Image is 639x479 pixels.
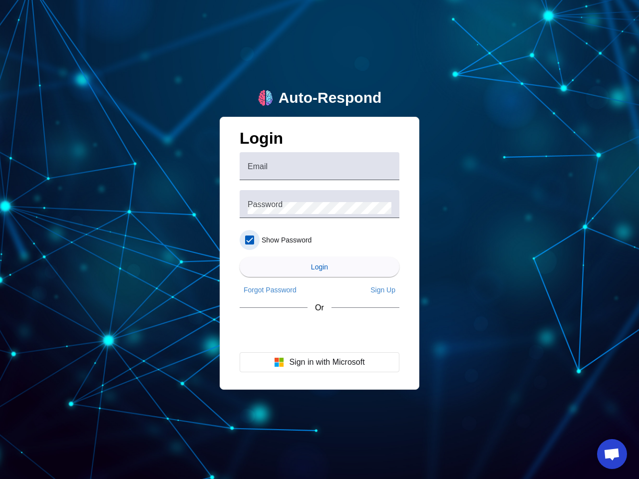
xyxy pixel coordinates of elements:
mat-label: Password [248,200,283,209]
span: Sign Up [370,286,395,294]
label: Show Password [260,235,312,245]
iframe: Sign in with Google Button [235,321,404,343]
a: Open chat [597,439,627,469]
span: Login [311,263,328,271]
button: Sign in with Microsoft [240,352,399,372]
button: Login [240,257,399,277]
span: Or [315,303,324,312]
mat-label: Email [248,162,268,171]
img: logo [258,90,274,106]
img: Microsoft logo [274,357,284,367]
span: Forgot Password [244,286,297,294]
a: logoAuto-Respond [258,89,382,107]
h1: Login [240,129,399,153]
div: Auto-Respond [279,89,382,107]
